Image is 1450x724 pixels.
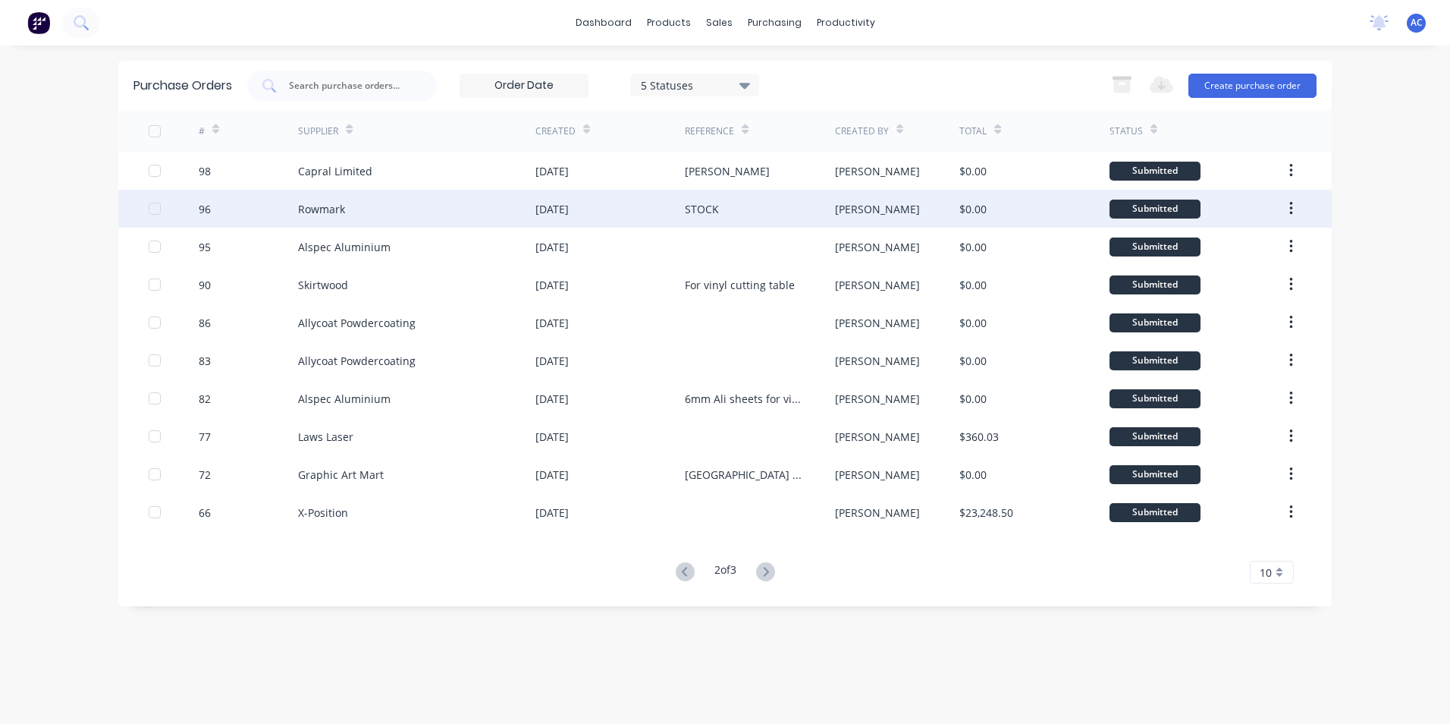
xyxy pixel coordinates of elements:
[535,391,569,407] div: [DATE]
[199,315,211,331] div: 86
[535,201,569,217] div: [DATE]
[535,277,569,293] div: [DATE]
[1109,238,1200,257] div: Submitted
[535,353,569,369] div: [DATE]
[298,124,338,138] div: Supplier
[298,315,416,331] div: Allycoat Powdercoating
[685,124,734,138] div: Reference
[535,239,569,255] div: [DATE]
[1109,313,1200,332] div: Submitted
[1109,275,1200,294] div: Submitted
[835,201,920,217] div: [PERSON_NAME]
[1109,200,1200,219] div: Submitted
[835,163,920,179] div: [PERSON_NAME]
[27,11,50,34] img: Factory
[298,163,372,179] div: Capral Limited
[959,239,987,255] div: $0.00
[835,391,920,407] div: [PERSON_NAME]
[835,467,920,483] div: [PERSON_NAME]
[685,277,795,293] div: For vinyl cutting table
[133,77,232,95] div: Purchase Orders
[740,11,809,34] div: purchasing
[535,124,576,138] div: Created
[959,505,1013,521] div: $23,248.50
[298,239,391,255] div: Alspec Aluminium
[298,429,353,445] div: Laws Laser
[199,239,211,255] div: 95
[835,277,920,293] div: [PERSON_NAME]
[698,11,740,34] div: sales
[959,163,987,179] div: $0.00
[1188,74,1317,98] button: Create purchase order
[1109,162,1200,181] div: Submitted
[535,429,569,445] div: [DATE]
[460,74,588,97] input: Order Date
[959,467,987,483] div: $0.00
[959,353,987,369] div: $0.00
[298,467,384,483] div: Graphic Art Mart
[298,201,345,217] div: Rowmark
[835,315,920,331] div: [PERSON_NAME]
[809,11,883,34] div: productivity
[1109,465,1200,484] div: Submitted
[959,124,987,138] div: Total
[835,429,920,445] div: [PERSON_NAME]
[199,391,211,407] div: 82
[298,277,348,293] div: Skirtwood
[1109,389,1200,408] div: Submitted
[199,505,211,521] div: 66
[685,391,804,407] div: 6mm Ali sheets for vinyl room table
[199,124,205,138] div: #
[199,353,211,369] div: 83
[199,277,211,293] div: 90
[1109,427,1200,446] div: Submitted
[685,201,719,217] div: STOCK
[1109,351,1200,370] div: Submitted
[199,201,211,217] div: 96
[835,353,920,369] div: [PERSON_NAME]
[641,77,749,93] div: 5 Statuses
[298,353,416,369] div: Allycoat Powdercoating
[959,315,987,331] div: $0.00
[199,429,211,445] div: 77
[535,467,569,483] div: [DATE]
[835,124,889,138] div: Created By
[1411,16,1423,30] span: AC
[199,467,211,483] div: 72
[535,315,569,331] div: [DATE]
[1260,565,1272,581] span: 10
[287,78,413,93] input: Search purchase orders...
[298,391,391,407] div: Alspec Aluminium
[959,391,987,407] div: $0.00
[959,201,987,217] div: $0.00
[639,11,698,34] div: products
[535,163,569,179] div: [DATE]
[685,163,770,179] div: [PERSON_NAME]
[1109,124,1143,138] div: Status
[714,562,736,584] div: 2 of 3
[298,505,348,521] div: X-Position
[568,11,639,34] a: dashboard
[685,467,804,483] div: [GEOGRAPHIC_DATA] - Way Out
[535,505,569,521] div: [DATE]
[959,277,987,293] div: $0.00
[835,239,920,255] div: [PERSON_NAME]
[1109,503,1200,522] div: Submitted
[199,163,211,179] div: 98
[959,429,999,445] div: $360.03
[835,505,920,521] div: [PERSON_NAME]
